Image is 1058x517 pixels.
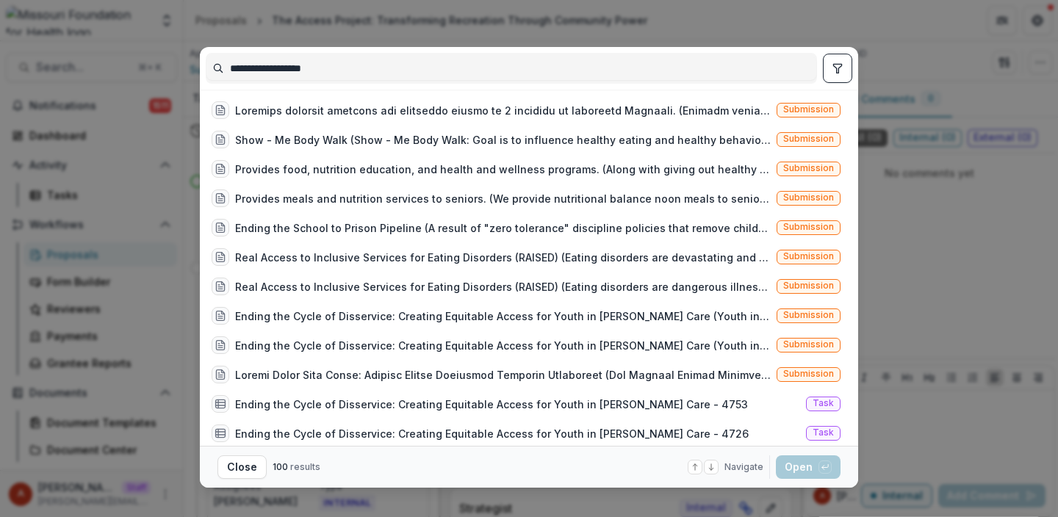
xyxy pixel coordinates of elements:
[783,222,834,232] span: Submission
[783,163,834,173] span: Submission
[776,455,841,479] button: Open
[783,369,834,379] span: Submission
[823,54,852,83] button: toggle filters
[235,103,771,118] div: Loremips dolorsit ametcons adi elitseddo eiusmo te 2 incididu ut laboreetd Magnaali. (Enimadm ven...
[235,367,771,383] div: Loremi Dolor Sita Conse: Adipisc Elitse Doeiusmod Temporin Utlaboreet (Dol Magnaal Enimad Minimve...
[783,281,834,291] span: Submission
[813,427,834,438] span: Task
[235,426,749,441] div: Ending the Cycle of Disservice: Creating Equitable Access for Youth in [PERSON_NAME] Care - 4726
[235,397,748,412] div: Ending the Cycle of Disservice: Creating Equitable Access for Youth in [PERSON_NAME] Care - 4753
[783,339,834,350] span: Submission
[235,191,771,206] div: Provides meals and nutrition services to seniors. (We provide nutritional balance noon meals to s...
[235,250,771,265] div: Real Access to Inclusive Services for Eating Disorders (RAISED) (Eating disorders are devastating...
[783,134,834,144] span: Submission
[235,279,771,294] div: Real Access to Inclusive Services for Eating Disorders (RAISED) (Eating disorders are dangerous i...
[273,461,288,472] span: 100
[235,162,771,177] div: Provides food, nutrition education, and health and wellness programs. (Along with giving out heal...
[235,338,771,353] div: Ending the Cycle of Disservice: Creating Equitable Access for Youth in [PERSON_NAME] Care (Youth ...
[290,461,320,472] span: results
[235,308,771,324] div: Ending the Cycle of Disservice: Creating Equitable Access for Youth in [PERSON_NAME] Care (Youth ...
[724,460,763,474] span: Navigate
[783,310,834,320] span: Submission
[235,132,771,148] div: Show - Me Body Walk (Show - Me Body Walk: Goal is to influence healthy eating and healthy behavio...
[783,104,834,115] span: Submission
[783,251,834,261] span: Submission
[783,192,834,203] span: Submission
[235,220,771,236] div: Ending the School to Prison Pipeline (A result of "zero tolerance" discipline policies that remov...
[813,398,834,408] span: Task
[217,455,267,479] button: Close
